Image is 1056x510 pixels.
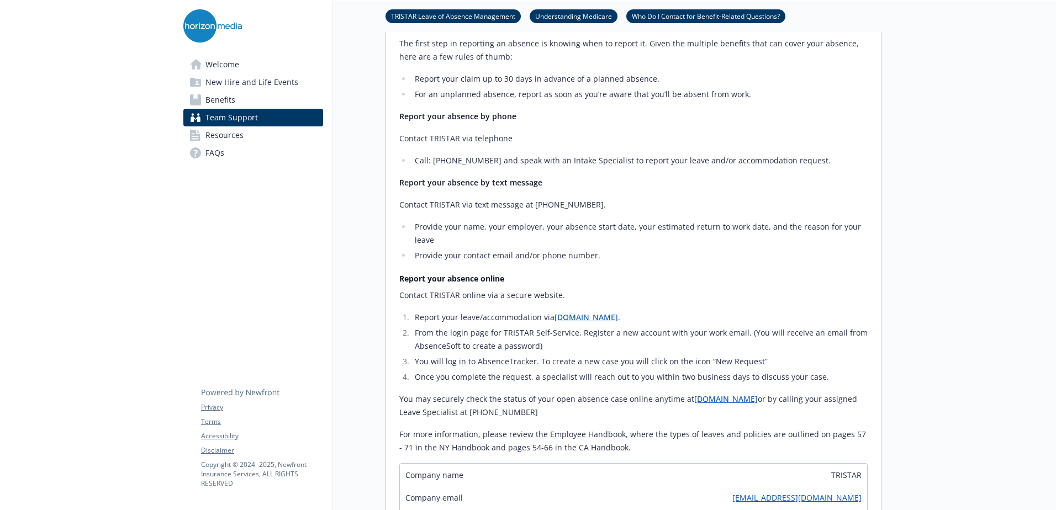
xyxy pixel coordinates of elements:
[201,445,323,455] a: Disclaimer
[411,72,868,86] li: Report your claim up to 30 days in advance of a planned absence.
[831,469,862,481] span: TRISTAR
[183,144,323,162] a: FAQs
[205,73,298,91] span: New Hire and Life Events
[183,73,323,91] a: New Hire and Life Events
[399,428,868,454] p: For more information, please review the Employee Handbook, where the types of leaves and policies...
[411,249,868,262] li: Provide your contact email and/or phone number.
[399,198,868,211] p: Contact TRISTAR via text message at [PHONE_NUMBER].
[183,91,323,109] a: Benefits
[201,417,323,427] a: Terms
[201,431,323,441] a: Accessibility
[694,394,758,404] a: [DOMAIN_NAME]
[386,10,521,21] a: TRISTAR Leave of Absence Management
[411,370,868,384] li: Once you complete the request, a specialist will reach out to you within two business days to dis...
[399,132,868,145] p: Contact TRISTAR via telephone
[411,88,868,101] li: For an unplanned absence, report as soon as you’re aware that you’ll be absent from work.
[411,326,868,353] li: From the login page for TRISTAR Self-Service, Register a new account with your work email. (You w...
[626,10,785,21] a: Who Do I Contact for Benefit-Related Questions?
[205,56,239,73] span: Welcome
[411,220,868,247] li: Provide your name, your employer, your absence start date, your estimated return to work date, an...
[411,154,868,167] li: Call: [PHONE_NUMBER] and speak with an Intake Specialist to report your leave and/or accommodatio...
[399,177,542,188] strong: Report your absence by text message
[205,109,258,126] span: Team Support
[405,469,463,481] span: Company name
[732,492,862,503] a: [EMAIL_ADDRESS][DOMAIN_NAME]
[183,56,323,73] a: Welcome
[555,312,618,322] a: [DOMAIN_NAME]
[405,492,463,503] span: Company email
[530,10,617,21] a: Understanding Medicare
[399,392,868,419] p: You may securely check the status of your open absence case online anytime at or by calling your ...
[399,273,504,284] strong: Report your absence online
[205,126,244,144] span: Resources
[183,109,323,126] a: Team Support
[399,37,868,63] p: The first step in reporting an absence is knowing when to report it. Given the multiple benefits ...
[201,402,323,412] a: Privacy
[201,460,323,488] p: Copyright © 2024 - 2025 , Newfront Insurance Services, ALL RIGHTS RESERVED
[205,144,224,162] span: FAQs
[183,126,323,144] a: Resources
[399,289,868,302] p: Contact TRISTAR online via a secure website.
[411,355,868,368] li: You will log in to AbsenceTracker. To create a new case you will click on the icon “New Request”
[411,311,868,324] li: Report your leave/accommodation via .
[399,111,516,121] strong: Report your absence by phone
[205,91,235,109] span: Benefits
